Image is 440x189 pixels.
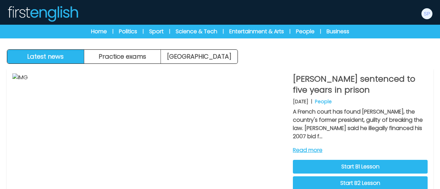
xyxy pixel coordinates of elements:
[149,27,164,36] a: Sport
[223,28,224,35] span: |
[320,28,321,35] span: |
[7,5,78,22] img: Logo
[84,50,161,63] button: Practice exams
[169,28,170,35] span: |
[296,27,315,36] a: People
[293,98,308,105] p: [DATE]
[143,28,144,35] span: |
[119,27,137,36] a: Politics
[176,27,217,36] a: Science & Tech
[315,98,332,105] p: People
[161,50,238,63] a: [GEOGRAPHIC_DATA]
[289,28,290,35] span: |
[229,27,284,36] a: Entertainment & Arts
[327,27,349,36] a: Business
[293,108,428,141] p: A French court has found [PERSON_NAME], the country's former president, guilty of breaking the la...
[311,98,312,105] b: |
[421,8,432,19] img: Sarah Phillips
[91,27,107,36] a: Home
[293,160,428,174] a: Start B1 Lesson
[7,50,84,63] button: Latest news
[293,73,428,95] p: [PERSON_NAME] sentenced to five years in prison
[293,146,428,154] a: Read more
[112,28,113,35] span: |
